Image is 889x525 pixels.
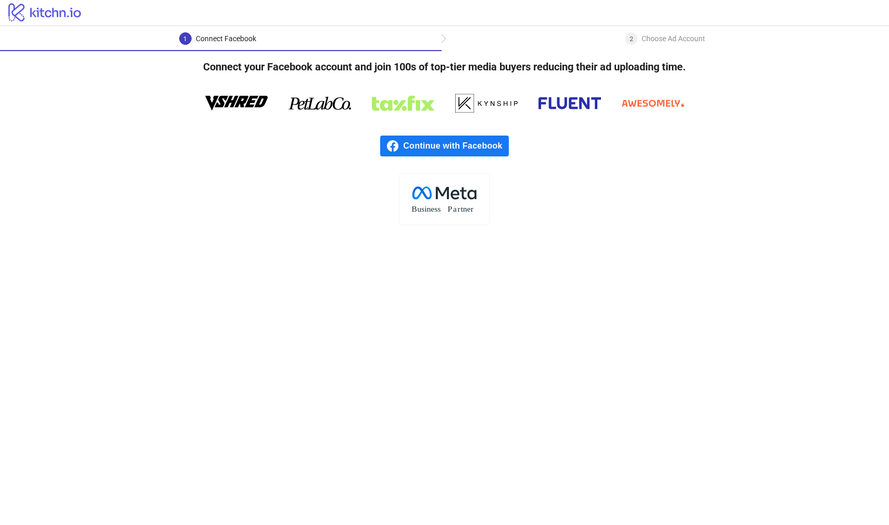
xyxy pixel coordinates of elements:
[453,204,457,213] tspan: a
[183,35,187,43] span: 1
[448,204,453,213] tspan: P
[186,51,703,82] h4: Connect your Facebook account and join 100s of top-tier media buyers reducing their ad uploading ...
[458,204,461,213] tspan: r
[403,136,508,156] span: Continue with Facebook
[196,32,256,45] div: Connect Facebook
[642,32,705,45] div: Choose Ad Account
[630,35,633,43] span: 2
[461,204,474,213] tspan: tner
[380,136,508,156] a: Continue with Facebook
[411,204,417,213] tspan: B
[418,204,441,213] tspan: usiness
